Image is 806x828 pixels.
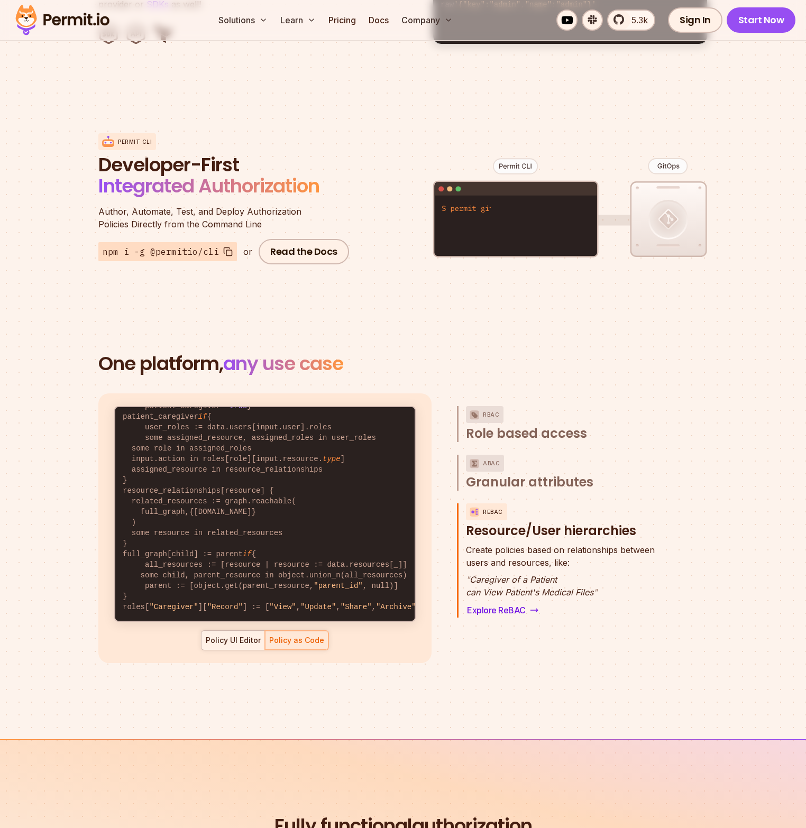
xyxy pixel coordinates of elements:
[11,2,114,38] img: Permit logo
[214,10,272,31] button: Solutions
[98,353,708,374] h2: One platform,
[466,474,593,491] span: Granular attributes
[243,550,252,558] span: if
[207,603,243,611] span: "Record"
[607,10,655,31] a: 5.3k
[98,205,352,231] p: Policies Directly from the Command Line
[300,603,336,611] span: "Update"
[98,242,237,261] button: npm i -g @permitio/cli
[668,7,722,33] a: Sign In
[466,573,655,599] p: Caregiver of a Patient can View Patient's Medical Files
[118,138,152,146] p: Permit CLI
[341,603,372,611] span: "Share"
[103,245,219,258] span: npm i -g @permitio/cli
[115,382,415,621] code: allow := allow { patient_caregiver = } patient_caregiver { user_roles := data.users[input.user].r...
[466,544,655,556] span: Create policies based on relationships between
[98,172,319,199] span: Integrated Authorization
[98,205,352,218] span: Author, Automate, Test, and Deploy Authorization
[323,455,341,463] span: type
[483,455,500,472] p: ABAC
[376,603,416,611] span: "Archive"
[324,10,360,31] a: Pricing
[314,582,362,590] span: "parent_id"
[466,574,470,585] span: "
[98,154,352,176] span: Developer-First
[466,406,663,442] button: RBACRole based access
[727,7,796,33] a: Start Now
[223,350,343,377] span: any use case
[269,603,296,611] span: "View"
[201,630,265,650] button: Policy UI Editor
[364,10,393,31] a: Docs
[625,14,648,26] span: 5.3k
[243,245,252,258] div: or
[149,603,198,611] span: "Caregiver"
[206,635,261,646] div: Policy UI Editor
[466,425,587,442] span: Role based access
[466,455,663,491] button: ABACGranular attributes
[466,544,663,618] div: ReBACResource/User hierarchies
[397,10,457,31] button: Company
[259,239,349,264] a: Read the Docs
[198,412,207,421] span: if
[466,603,539,618] a: Explore ReBAC
[466,544,655,569] p: users and resources, like:
[593,587,597,597] span: "
[483,406,499,423] p: RBAC
[276,10,320,31] button: Learn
